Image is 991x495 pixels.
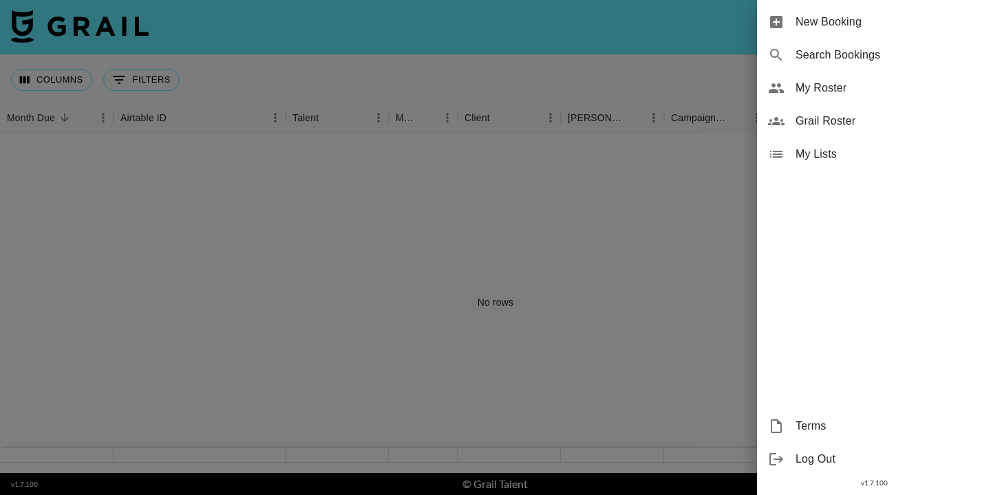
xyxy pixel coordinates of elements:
div: New Booking [757,6,991,39]
div: Grail Roster [757,105,991,138]
div: My Lists [757,138,991,171]
span: My Lists [796,146,980,162]
div: v 1.7.100 [757,476,991,490]
span: Search Bookings [796,47,980,63]
span: New Booking [796,14,980,30]
div: Terms [757,410,991,443]
div: Search Bookings [757,39,991,72]
div: Log Out [757,443,991,476]
span: Log Out [796,451,980,467]
span: Grail Roster [796,113,980,129]
span: Terms [796,418,980,434]
span: My Roster [796,80,980,96]
div: My Roster [757,72,991,105]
